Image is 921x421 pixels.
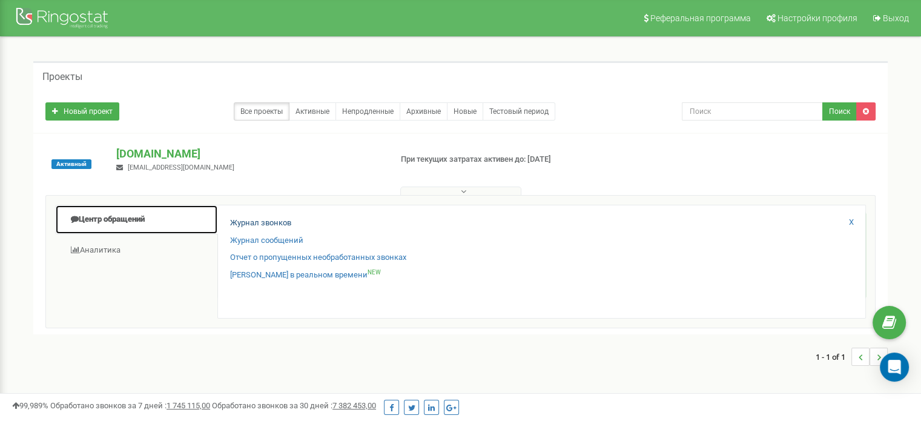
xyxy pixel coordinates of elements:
a: Аналитика [55,236,218,265]
a: Активные [289,102,336,121]
p: При текущих затратах активен до: [DATE] [401,154,595,165]
h5: Проекты [42,71,82,82]
a: Журнал звонков [230,217,291,229]
sup: NEW [368,269,381,276]
input: Поиск [682,102,823,121]
u: 1 745 115,00 [167,401,210,410]
span: Настройки профиля [777,13,857,23]
u: 7 382 453,00 [332,401,376,410]
p: [DOMAIN_NAME] [116,146,381,162]
a: Новый проект [45,102,119,121]
a: Новые [447,102,483,121]
span: Реферальная программа [650,13,751,23]
a: Все проекты [234,102,289,121]
div: Open Intercom Messenger [880,353,909,382]
a: [PERSON_NAME] в реальном времениNEW [230,270,381,281]
span: 99,989% [12,401,48,410]
nav: ... [816,336,888,378]
a: Архивные [400,102,447,121]
span: Обработано звонков за 30 дней : [212,401,376,410]
span: Обработано звонков за 7 дней : [50,401,210,410]
span: Активный [51,159,91,169]
a: Центр обращений [55,205,218,234]
span: 1 - 1 of 1 [816,348,851,366]
span: Выход [883,13,909,23]
a: Отчет о пропущенных необработанных звонках [230,252,406,264]
a: Журнал сообщений [230,235,303,247]
a: Непродленные [335,102,400,121]
button: Поиск [822,102,857,121]
a: X [849,217,854,228]
span: [EMAIL_ADDRESS][DOMAIN_NAME] [128,164,234,171]
a: Тестовый период [483,102,555,121]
